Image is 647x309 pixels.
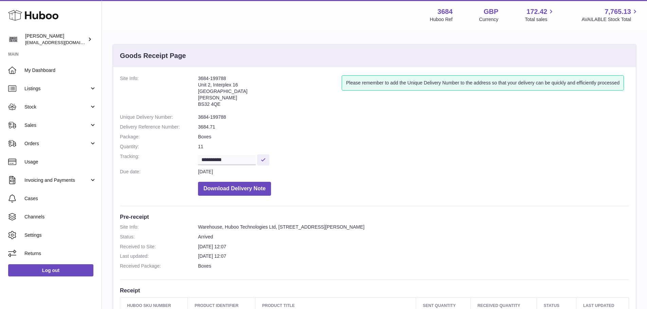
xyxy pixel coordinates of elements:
dt: Tracking: [120,153,198,165]
dd: 3684-199788 [198,114,629,120]
dt: Unique Delivery Number: [120,114,198,120]
dt: Last updated: [120,253,198,259]
span: 7,765.13 [605,7,631,16]
span: My Dashboard [24,67,96,74]
h3: Goods Receipt Page [120,51,186,60]
span: Cases [24,195,96,202]
span: 172.42 [526,7,547,16]
span: Listings [24,85,89,92]
dd: [DATE] 12:07 [198,253,629,259]
span: Returns [24,250,96,257]
strong: 3684 [437,7,453,16]
a: Log out [8,264,93,276]
a: 172.42 Total sales [525,7,555,23]
dt: Due date: [120,169,198,175]
button: Download Delivery Note [198,182,271,196]
div: Huboo Ref [430,16,453,23]
dt: Quantity: [120,143,198,150]
dd: Arrived [198,234,629,240]
span: Settings [24,232,96,238]
div: Currency [479,16,499,23]
dt: Delivery Reference Number: [120,124,198,130]
div: [PERSON_NAME] [25,33,86,46]
h3: Receipt [120,287,629,294]
span: Sales [24,122,89,129]
dd: 3684.71 [198,124,629,130]
h3: Pre-receipt [120,213,629,220]
dt: Status: [120,234,198,240]
span: Channels [24,214,96,220]
address: 3684-199788 Unit 2, Interplex 16 [GEOGRAPHIC_DATA] [PERSON_NAME] BS32 4QE [198,75,342,111]
dt: Site Info: [120,224,198,230]
dd: Warehouse, Huboo Technologies Ltd, [STREET_ADDRESS][PERSON_NAME] [198,224,629,230]
dd: Boxes [198,134,629,140]
img: theinternationalventure@gmail.com [8,34,18,44]
span: AVAILABLE Stock Total [581,16,639,23]
span: Usage [24,159,96,165]
span: Total sales [525,16,555,23]
span: Orders [24,140,89,147]
dd: Boxes [198,263,629,269]
dd: [DATE] 12:07 [198,244,629,250]
div: Please remember to add the Unique Delivery Number to the address so that your delivery can be qui... [342,75,624,91]
span: Invoicing and Payments [24,177,89,184]
dt: Package: [120,134,198,140]
dd: 11 [198,143,629,150]
dd: [DATE] [198,169,629,175]
dt: Site Info: [120,75,198,111]
span: [EMAIL_ADDRESS][DOMAIN_NAME] [25,40,100,45]
dt: Received Package: [120,263,198,269]
a: 7,765.13 AVAILABLE Stock Total [581,7,639,23]
strong: GBP [484,7,498,16]
dt: Received to Site: [120,244,198,250]
span: Stock [24,104,89,110]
